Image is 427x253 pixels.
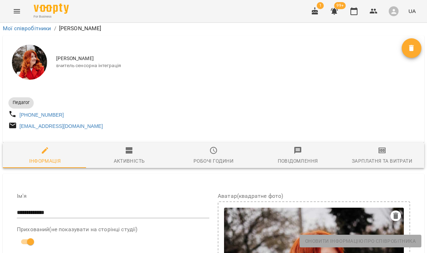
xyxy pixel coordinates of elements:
a: Мої співробітники [3,25,51,32]
label: Аватар(квадратне фото) [218,193,410,199]
div: Інформація [29,157,61,165]
img: Шуйська Ольга [12,45,47,80]
button: Видалити [402,38,421,58]
span: 99+ [334,2,346,9]
div: Зарплатня та Витрати [352,157,412,165]
button: Menu [8,3,25,20]
nav: breadcrumb [3,24,424,33]
p: [PERSON_NAME] [59,24,101,33]
a: [PHONE_NUMBER] [20,112,64,118]
label: Прихований(не показувати на сторінці студії) [17,227,209,232]
div: Активність [114,157,145,165]
span: вчитель сенсорна інтеграція [56,62,402,69]
span: [PERSON_NAME] [56,55,402,62]
img: Voopty Logo [34,4,69,14]
li: / [54,24,56,33]
div: Робочі години [193,157,234,165]
label: Ім'я [17,193,209,199]
div: Повідомлення [278,157,318,165]
span: Педагог [8,99,34,106]
button: UA [406,5,419,18]
span: 1 [317,2,324,9]
a: [EMAIL_ADDRESS][DOMAIN_NAME] [20,123,103,129]
span: For Business [34,14,69,19]
span: UA [408,7,416,15]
